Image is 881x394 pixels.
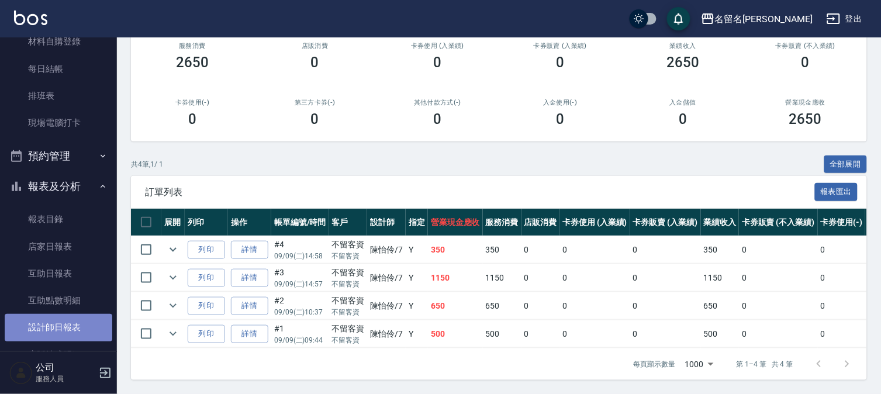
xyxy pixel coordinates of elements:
[188,241,225,259] button: 列印
[815,186,858,197] a: 報表匯出
[332,323,365,335] div: 不留客資
[559,264,630,292] td: 0
[666,54,699,71] h3: 2650
[5,260,112,287] a: 互助日報表
[815,183,858,201] button: 報表匯出
[818,209,866,236] th: 卡券使用(-)
[5,233,112,260] a: 店家日報表
[188,297,225,315] button: 列印
[406,292,428,320] td: Y
[406,236,428,264] td: Y
[556,54,564,71] h3: 0
[271,264,329,292] td: #3
[367,264,406,292] td: 陳怡伶 /7
[268,42,362,50] h2: 店販消費
[758,42,853,50] h2: 卡券販賣 (不入業績)
[434,111,442,127] h3: 0
[428,264,483,292] td: 1150
[559,209,630,236] th: 卡券使用 (入業績)
[483,264,521,292] td: 1150
[521,236,560,264] td: 0
[434,54,442,71] h3: 0
[822,8,867,30] button: 登出
[36,374,95,384] p: 服務人員
[5,206,112,233] a: 報表目錄
[14,11,47,25] img: Logo
[367,236,406,264] td: 陳怡伶 /7
[521,264,560,292] td: 0
[9,361,33,385] img: Person
[818,320,866,348] td: 0
[5,287,112,314] a: 互助點數明細
[164,325,182,343] button: expand row
[271,236,329,264] td: #4
[739,264,817,292] td: 0
[513,42,607,50] h2: 卡券販賣 (入業績)
[176,54,209,71] h3: 2650
[818,292,866,320] td: 0
[428,209,483,236] th: 營業現金應收
[758,99,853,106] h2: 營業現金應收
[145,42,240,50] h3: 服務消費
[332,295,365,307] div: 不留客資
[311,111,319,127] h3: 0
[630,292,701,320] td: 0
[231,325,268,343] a: 詳情
[367,320,406,348] td: 陳怡伶 /7
[818,236,866,264] td: 0
[701,209,740,236] th: 業績收入
[231,269,268,287] a: 詳情
[164,297,182,314] button: expand row
[131,159,163,170] p: 共 4 筆, 1 / 1
[367,292,406,320] td: 陳怡伶 /7
[634,359,676,369] p: 每頁顯示數量
[5,314,112,341] a: 設計師日報表
[145,99,240,106] h2: 卡券使用(-)
[559,236,630,264] td: 0
[271,292,329,320] td: #2
[696,7,817,31] button: 名留名[PERSON_NAME]
[679,111,687,127] h3: 0
[274,279,326,289] p: 09/09 (二) 14:57
[559,292,630,320] td: 0
[268,99,362,106] h2: 第三方卡券(-)
[801,54,810,71] h3: 0
[231,241,268,259] a: 詳情
[332,267,365,279] div: 不留客資
[5,28,112,55] a: 材料自購登錄
[274,251,326,261] p: 09/09 (二) 14:58
[483,320,521,348] td: 500
[188,269,225,287] button: 列印
[680,348,718,380] div: 1000
[521,320,560,348] td: 0
[630,209,701,236] th: 卡券販賣 (入業績)
[630,320,701,348] td: 0
[824,155,868,174] button: 全部展開
[274,335,326,345] p: 09/09 (二) 09:44
[231,297,268,315] a: 詳情
[483,209,521,236] th: 服務消費
[271,209,329,236] th: 帳單編號/時間
[329,209,368,236] th: 客戶
[635,99,730,106] h2: 入金儲值
[428,292,483,320] td: 650
[701,320,740,348] td: 500
[701,292,740,320] td: 650
[188,325,225,343] button: 列印
[406,320,428,348] td: Y
[739,320,817,348] td: 0
[5,109,112,136] a: 現場電腦打卡
[367,209,406,236] th: 設計師
[483,236,521,264] td: 350
[513,99,607,106] h2: 入金使用(-)
[5,341,112,368] a: 店販抽成明細
[332,251,365,261] p: 不留客資
[428,320,483,348] td: 500
[332,239,365,251] div: 不留客資
[271,320,329,348] td: #1
[739,292,817,320] td: 0
[667,7,690,30] button: save
[5,171,112,202] button: 報表及分析
[789,111,822,127] h3: 2650
[5,82,112,109] a: 排班表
